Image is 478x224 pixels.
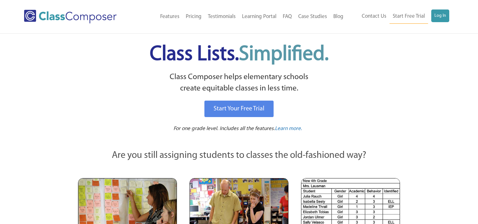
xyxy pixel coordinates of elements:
a: Log In [431,9,449,22]
span: For one grade level. Includes all the features. [173,126,275,131]
p: Class Composer helps elementary schools create equitable classes in less time. [77,72,401,95]
a: Pricing [183,10,205,24]
a: Case Studies [295,10,330,24]
a: Start Your Free Trial [204,101,274,117]
a: Learning Portal [239,10,280,24]
a: Testimonials [205,10,239,24]
a: Contact Us [359,9,390,23]
img: Class Composer [24,10,117,23]
nav: Header Menu [347,9,449,24]
a: Start Free Trial [390,9,428,24]
span: Simplified. [239,44,329,65]
a: FAQ [280,10,295,24]
p: Are you still assigning students to classes the old-fashioned way? [78,149,400,163]
span: Class Lists. [150,44,329,65]
span: Learn more. [275,126,302,131]
span: Start Your Free Trial [214,106,264,112]
nav: Header Menu [136,10,347,24]
a: Features [157,10,183,24]
a: Blog [330,10,347,24]
a: Learn more. [275,125,302,133]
